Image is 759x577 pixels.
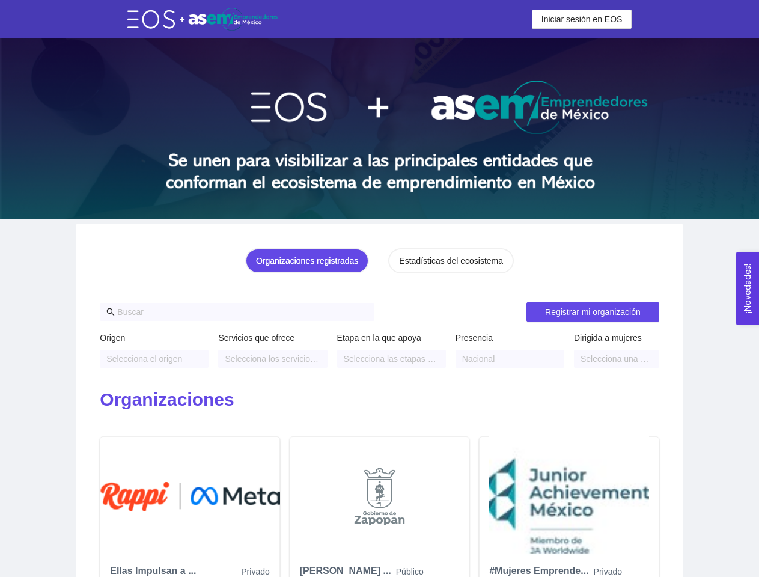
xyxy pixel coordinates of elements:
img: 1719009219671-Logo_Zapopan.png [290,436,469,557]
span: Privado [594,567,622,576]
label: Presencia [456,331,493,344]
label: Origen [100,331,125,344]
img: eos-asem-logo.38b026ae.png [127,8,278,30]
h2: Organizaciones [100,388,659,412]
label: Dirigida a mujeres [574,331,642,344]
span: search [106,308,115,316]
label: Etapa en la que apoya [337,331,421,344]
div: Organizaciones registradas [256,254,358,267]
span: Público [396,567,424,576]
div: Estadísticas del ecosistema [399,254,503,267]
input: Buscar [117,305,368,319]
label: Servicios que ofrece [218,331,294,344]
button: Open Feedback Widget [736,252,759,325]
img: 1719267946481-3.%20JAMe%CC%81xico.jpg [479,436,659,557]
button: Iniciar sesión en EOS [532,10,632,29]
span: Iniciar sesión en EOS [541,13,623,26]
span: Registrar mi organización [545,305,641,319]
img: 1719009218163-Rappi.png [100,436,279,557]
span: Privado [241,567,269,576]
button: Registrar mi organización [526,302,659,322]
